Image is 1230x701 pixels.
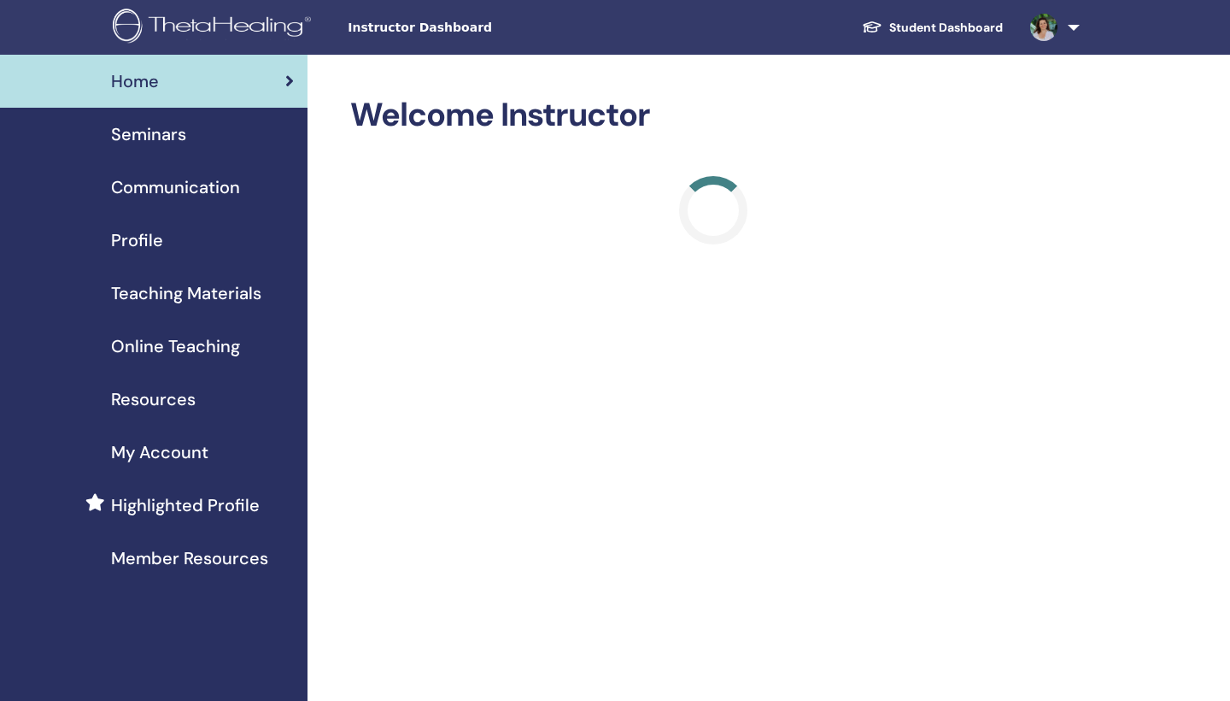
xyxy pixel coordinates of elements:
span: Online Teaching [111,333,240,359]
span: Member Resources [111,545,268,571]
img: logo.png [113,9,317,47]
span: Highlighted Profile [111,492,260,518]
span: Teaching Materials [111,280,261,306]
a: Student Dashboard [848,12,1016,44]
span: Instructor Dashboard [348,19,604,37]
img: default.jpg [1030,14,1057,41]
h2: Welcome Instructor [350,96,1076,135]
img: graduation-cap-white.svg [862,20,882,34]
span: Resources [111,386,196,412]
span: Profile [111,227,163,253]
span: Seminars [111,121,186,147]
span: My Account [111,439,208,465]
span: Communication [111,174,240,200]
span: Home [111,68,159,94]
